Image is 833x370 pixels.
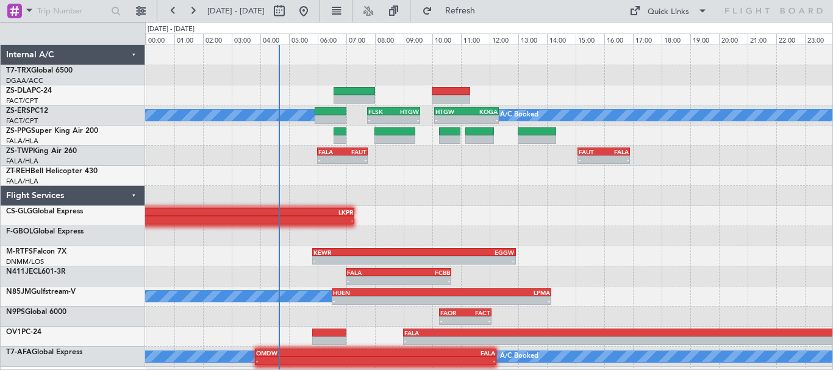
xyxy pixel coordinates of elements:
a: N85JMGulfstream-V [6,288,76,296]
div: 16:00 [604,34,633,44]
a: ZS-TWPKing Air 260 [6,148,77,155]
div: FAOR [440,309,465,316]
div: - [467,116,498,123]
a: DGAA/ACC [6,76,43,85]
div: - [333,297,442,304]
a: FALA/HLA [6,137,38,146]
span: F-GBOL [6,228,33,235]
div: FACT [465,309,490,316]
div: - [435,116,467,123]
div: 14:00 [547,34,576,44]
div: 12:00 [490,34,518,44]
div: FALA [376,349,495,357]
span: ZS-PPG [6,127,31,135]
div: HUEN [333,289,442,296]
input: Trip Number [37,2,107,20]
span: [DATE] - [DATE] [207,5,265,16]
div: FAUT [342,148,366,155]
a: CS-GLGGlobal Express [6,208,83,215]
span: N9PS [6,308,25,316]
div: A/C Booked [500,347,538,366]
div: 06:00 [318,34,346,44]
span: N85JM [6,288,31,296]
div: FALA [604,148,629,155]
div: - [579,156,604,163]
div: [DATE] - [DATE] [148,24,195,35]
div: 03:00 [232,34,260,44]
a: M-RTFSFalcon 7X [6,248,66,255]
div: - [442,297,550,304]
a: ZS-DLAPC-24 [6,87,52,94]
a: OV1PC-24 [6,329,41,336]
a: N411JECL601-3R [6,268,66,276]
div: 17:00 [633,34,662,44]
div: - [256,357,376,365]
span: T7-AFA [6,349,32,356]
div: 02:00 [203,34,232,44]
div: 13:00 [518,34,547,44]
div: 04:00 [260,34,289,44]
div: LKPR [193,208,353,216]
a: T7-AFAGlobal Express [6,349,82,356]
div: - [398,277,449,284]
div: KOGA [467,108,498,115]
div: HTGW [435,108,467,115]
div: 05:00 [289,34,318,44]
div: FALA [347,269,398,276]
div: 19:00 [690,34,719,44]
div: 01:00 [174,34,203,44]
a: F-GBOLGlobal Express [6,228,84,235]
button: Refresh [416,1,490,21]
div: - [465,317,490,324]
a: FALA/HLA [6,157,38,166]
div: EGGW [414,249,515,256]
div: FAUT [579,148,604,155]
div: - [376,357,495,365]
a: ZS-ERSPC12 [6,107,48,115]
div: 09:00 [404,34,432,44]
div: 11:00 [461,34,490,44]
div: Quick Links [648,6,689,18]
span: T7-TRX [6,67,31,74]
a: FALA/HLA [6,177,38,186]
a: FACT/CPT [6,116,38,126]
a: ZT-REHBell Helicopter 430 [6,168,98,175]
div: - [313,257,414,264]
span: OV1 [6,329,21,336]
div: 15:00 [576,34,604,44]
div: - [414,257,515,264]
a: ZS-PPGSuper King Air 200 [6,127,98,135]
div: - [193,216,353,224]
span: ZS-DLA [6,87,32,94]
div: - [394,116,419,123]
div: FLSK [368,108,393,115]
div: 18:00 [662,34,690,44]
span: CS-GLG [6,208,32,215]
div: 22:00 [776,34,805,44]
div: - [404,337,746,344]
span: N411JE [6,268,33,276]
span: ZS-ERS [6,107,30,115]
span: ZS-TWP [6,148,33,155]
div: - [342,156,366,163]
div: - [440,317,465,324]
div: - [368,116,393,123]
span: Refresh [435,7,486,15]
div: FALA [318,148,342,155]
div: OMDW [256,349,376,357]
div: - [318,156,342,163]
div: HTGW [394,108,419,115]
button: Quick Links [623,1,713,21]
a: N9PSGlobal 6000 [6,308,66,316]
div: 07:00 [346,34,375,44]
div: - [604,156,629,163]
div: 00:00 [146,34,174,44]
div: LPMA [442,289,550,296]
div: 21:00 [748,34,776,44]
a: T7-TRXGlobal 6500 [6,67,73,74]
div: A/C Booked [500,106,538,124]
span: ZT-REH [6,168,30,175]
div: 08:00 [375,34,404,44]
div: 10:00 [432,34,461,44]
div: - [347,277,398,284]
